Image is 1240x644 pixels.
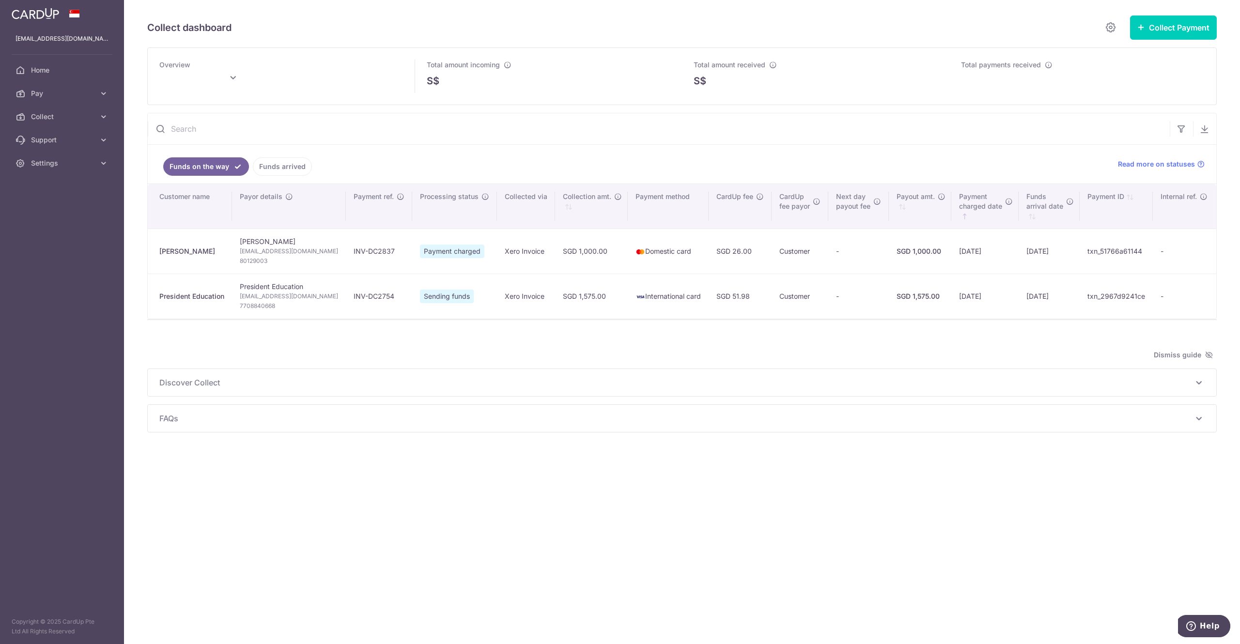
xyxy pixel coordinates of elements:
[232,274,346,319] td: President Education
[1019,274,1080,319] td: [DATE]
[716,192,753,201] span: CardUp fee
[147,20,232,35] h5: Collect dashboard
[232,229,346,274] td: [PERSON_NAME]
[1153,184,1219,229] th: Internal ref.
[148,113,1170,144] input: Search
[1153,274,1219,319] td: -
[22,7,42,15] span: Help
[427,74,439,88] span: S$
[555,274,628,319] td: SGD 1,575.00
[828,274,889,319] td: -
[635,292,645,302] img: visa-sm-192604c4577d2d35970c8ed26b86981c2741ebd56154ab54ad91a526f0f24972.png
[240,291,338,301] span: [EMAIL_ADDRESS][DOMAIN_NAME]
[1026,192,1063,211] span: Funds arrival date
[555,229,628,274] td: SGD 1,000.00
[240,301,338,311] span: 7708840668
[694,74,706,88] span: S$
[1178,615,1230,639] iframe: Opens a widget where you can find more information
[951,274,1019,319] td: [DATE]
[159,61,190,69] span: Overview
[709,274,772,319] td: SGD 51.98
[694,61,765,69] span: Total amount received
[159,413,1193,424] span: FAQs
[628,274,709,319] td: International card
[1019,229,1080,274] td: [DATE]
[897,291,944,301] div: SGD 1,575.00
[159,291,224,301] div: President Education
[1080,229,1153,274] td: txn_51766a61144
[240,192,282,201] span: Payor details
[897,192,935,201] span: Payout amt.
[31,65,95,75] span: Home
[1019,184,1080,229] th: Fundsarrival date : activate to sort column ascending
[897,246,944,256] div: SGD 1,000.00
[628,229,709,274] td: Domestic card
[354,192,394,201] span: Payment ref.
[1118,159,1195,169] span: Read more on statuses
[497,229,555,274] td: Xero Invoice
[1118,159,1205,169] a: Read more on statuses
[412,184,497,229] th: Processing status
[635,247,645,257] img: mastercard-sm-87a3fd1e0bddd137fecb07648320f44c262e2538e7db6024463105ddbc961eb2.png
[240,256,338,266] span: 80129003
[1080,274,1153,319] td: txn_2967d9241ce
[951,184,1019,229] th: Paymentcharged date : activate to sort column ascending
[889,184,951,229] th: Payout amt. : activate to sort column ascending
[959,192,1002,211] span: Payment charged date
[346,229,412,274] td: INV-DC2837
[159,413,1205,424] p: FAQs
[420,290,474,303] span: Sending funds
[772,274,828,319] td: Customer
[779,192,810,211] span: CardUp fee payor
[497,184,555,229] th: Collected via
[15,34,108,44] p: [EMAIL_ADDRESS][DOMAIN_NAME]
[159,377,1205,388] p: Discover Collect
[253,157,312,176] a: Funds arrived
[427,61,500,69] span: Total amount incoming
[563,192,611,201] span: Collection amt.
[709,184,772,229] th: CardUp fee
[31,89,95,98] span: Pay
[148,184,232,229] th: Customer name
[772,229,828,274] td: Customer
[1153,229,1219,274] td: -
[31,112,95,122] span: Collect
[12,8,59,19] img: CardUp
[1080,184,1153,229] th: Payment ID: activate to sort column ascending
[497,274,555,319] td: Xero Invoice
[163,157,249,176] a: Funds on the way
[31,135,95,145] span: Support
[240,246,338,256] span: [EMAIL_ADDRESS][DOMAIN_NAME]
[1130,15,1217,40] button: Collect Payment
[555,184,628,229] th: Collection amt. : activate to sort column ascending
[31,158,95,168] span: Settings
[346,274,412,319] td: INV-DC2754
[346,184,412,229] th: Payment ref.
[709,229,772,274] td: SGD 26.00
[628,184,709,229] th: Payment method
[828,184,889,229] th: Next daypayout fee
[159,377,1193,388] span: Discover Collect
[159,246,224,256] div: [PERSON_NAME]
[1161,192,1197,201] span: Internal ref.
[420,192,479,201] span: Processing status
[232,184,346,229] th: Payor details
[961,61,1041,69] span: Total payments received
[951,229,1019,274] td: [DATE]
[828,229,889,274] td: -
[420,245,484,258] span: Payment charged
[836,192,870,211] span: Next day payout fee
[1154,349,1213,361] span: Dismiss guide
[772,184,828,229] th: CardUpfee payor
